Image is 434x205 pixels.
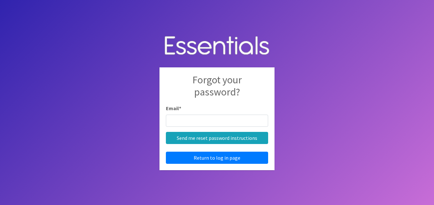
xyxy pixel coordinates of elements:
h2: Forgot your password? [166,74,268,105]
a: Return to log in page [166,152,268,164]
input: Send me reset password instructions [166,132,268,144]
abbr: required [179,105,181,111]
label: Email [166,104,181,112]
img: Human Essentials [159,30,275,63]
